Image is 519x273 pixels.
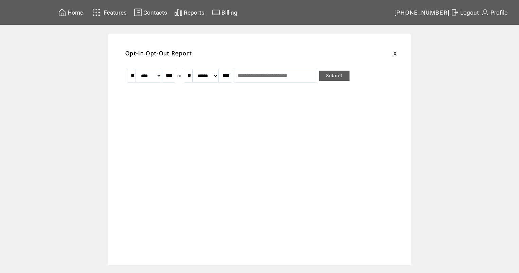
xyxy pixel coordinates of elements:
[481,8,489,17] img: profile.svg
[221,9,237,16] span: Billing
[58,8,66,17] img: home.svg
[134,8,142,17] img: contacts.svg
[143,9,167,16] span: Contacts
[57,7,84,18] a: Home
[480,7,508,18] a: Profile
[133,7,168,18] a: Contacts
[490,9,507,16] span: Profile
[460,9,479,16] span: Logout
[174,8,182,17] img: chart.svg
[394,9,450,16] span: [PHONE_NUMBER]
[89,6,128,19] a: Features
[125,50,192,57] span: Opt-In Opt-Out Report
[319,71,350,81] a: Submit
[90,7,102,18] img: features.svg
[450,7,480,18] a: Logout
[104,9,127,16] span: Features
[184,9,204,16] span: Reports
[177,73,182,78] span: to
[451,8,459,17] img: exit.svg
[212,8,220,17] img: creidtcard.svg
[68,9,83,16] span: Home
[211,7,238,18] a: Billing
[173,7,205,18] a: Reports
